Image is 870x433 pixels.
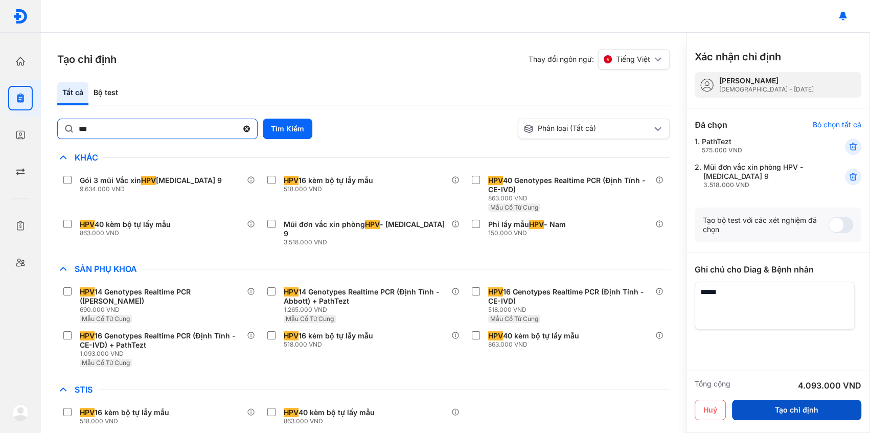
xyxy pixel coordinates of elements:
div: Ghi chú cho Diag & Bệnh nhân [695,263,861,276]
span: Mẫu Cổ Tử Cung [82,315,130,323]
div: 14 Genotypes Realtime PCR (Định Tính - Abbott) + PathTezt [284,287,447,306]
span: HPV [488,176,503,185]
div: 4.093.000 VND [798,379,861,392]
div: 16 kèm bộ tự lẫy mẫu [80,408,169,417]
div: 16 kèm bộ tự lẫy mẫu [284,176,373,185]
div: 14 Genotypes Realtime PCR ([PERSON_NAME]) [80,287,243,306]
div: 40 Genotypes Realtime PCR (Định Tính - CE-IVD) [488,176,651,194]
div: 16 kèm bộ tự lẫy mẫu [284,331,373,340]
div: 518.000 VND [284,340,377,349]
div: Phân loại (Tất cả) [523,124,652,134]
span: HPV [284,176,299,185]
div: Mũi đơn vắc xin phòng - [MEDICAL_DATA] 9 [284,220,447,238]
button: Tìm Kiếm [263,119,312,139]
div: Tạo bộ test với các xét nghiệm đã chọn [703,216,829,234]
h3: Tạo chỉ định [57,52,117,66]
div: 40 kèm bộ tự lấy mẫu [284,408,375,417]
div: [DEMOGRAPHIC_DATA] - [DATE] [719,85,814,94]
div: 863.000 VND [488,194,655,202]
div: 1.093.000 VND [80,350,247,358]
div: 40 kèm bộ tự lấy mẫu [80,220,171,229]
div: 518.000 VND [488,306,655,314]
div: 1. [695,137,820,154]
span: HPV [284,408,299,417]
div: Tổng cộng [695,379,730,392]
div: 150.000 VND [488,229,570,237]
span: HPV [488,287,503,297]
span: HPV [284,287,299,297]
div: 16 Genotypes Realtime PCR (Định Tính - CE-IVD) [488,287,651,306]
div: PathTezt [702,137,742,154]
button: Huỷ [695,400,726,420]
span: HPV [488,331,503,340]
span: HPV [80,287,95,297]
div: Mũi đơn vắc xin phòng HPV - [MEDICAL_DATA] 9 [703,163,820,189]
div: 863.000 VND [80,229,175,237]
div: 1.265.000 VND [284,306,451,314]
span: Mẫu Cổ Tử Cung [490,203,538,211]
div: 3.518.000 VND [703,181,820,189]
span: Sản Phụ Khoa [70,264,142,274]
div: 863.000 VND [488,340,583,349]
div: 9.634.000 VND [80,185,226,193]
div: 3.518.000 VND [284,238,451,246]
div: 518.000 VND [80,417,173,425]
img: logo [13,9,28,24]
span: Mẫu Cổ Tử Cung [490,315,538,323]
span: HPV [529,220,544,229]
div: Đã chọn [695,119,727,131]
div: Bộ test [88,82,123,105]
div: 2. [695,163,820,189]
div: Bỏ chọn tất cả [813,120,861,129]
div: [PERSON_NAME] [719,76,814,85]
div: Thay đổi ngôn ngữ: [529,49,670,70]
span: HPV [80,331,95,340]
span: HPV [80,220,95,229]
span: STIs [70,384,98,395]
div: 863.000 VND [284,417,379,425]
div: 16 Genotypes Realtime PCR (Định Tính - CE-IVD) + PathTezt [80,331,243,350]
span: Khác [70,152,103,163]
div: 690.000 VND [80,306,247,314]
span: HPV [141,176,156,185]
div: 40 kèm bộ tự lấy mẫu [488,331,579,340]
button: Tạo chỉ định [732,400,861,420]
div: Tất cả [57,82,88,105]
span: Tiếng Việt [616,55,650,64]
span: HPV [80,408,95,417]
h3: Xác nhận chỉ định [695,50,781,64]
span: HPV [284,331,299,340]
div: Phí lấy mẫu - Nam [488,220,566,229]
div: Gói 3 mũi Vắc xin [MEDICAL_DATA] 9 [80,176,222,185]
span: Mẫu Cổ Tử Cung [286,315,334,323]
div: 575.000 VND [702,146,742,154]
img: logo [12,404,29,421]
div: 518.000 VND [284,185,377,193]
span: Mẫu Cổ Tử Cung [82,359,130,367]
span: HPV [365,220,380,229]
